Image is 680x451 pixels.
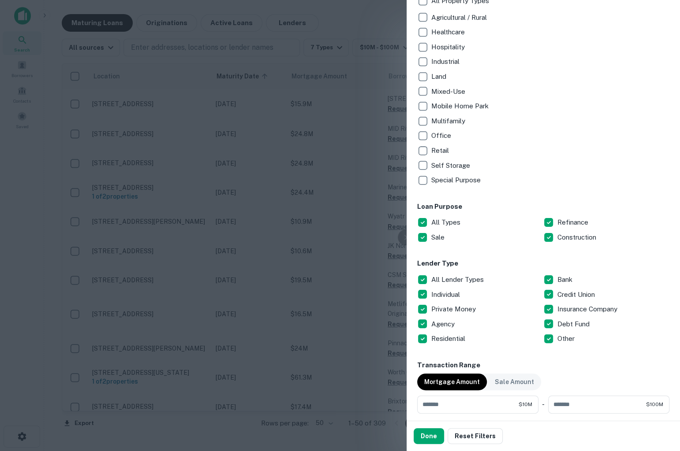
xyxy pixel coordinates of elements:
[431,27,467,37] p: Healthcare
[431,86,467,97] p: Mixed-Use
[417,360,669,370] h6: Transaction Range
[431,175,482,185] p: Special Purpose
[431,319,456,329] p: Agency
[557,232,598,243] p: Construction
[424,377,480,387] p: Mortgage Amount
[431,333,467,344] p: Residential
[431,116,467,126] p: Multifamily
[519,400,532,408] span: $10M
[431,12,489,23] p: Agricultural / Rural
[431,160,472,171] p: Self Storage
[431,232,446,243] p: Sale
[431,56,461,67] p: Industrial
[431,304,478,314] p: Private Money
[557,304,619,314] p: Insurance Company
[557,333,576,344] p: Other
[495,377,534,387] p: Sale Amount
[557,217,590,228] p: Refinance
[448,428,503,444] button: Reset Filters
[431,217,462,228] p: All Types
[414,428,444,444] button: Done
[417,202,669,212] h6: Loan Purpose
[431,42,467,52] p: Hospitality
[431,274,486,285] p: All Lender Types
[557,319,591,329] p: Debt Fund
[431,130,453,141] p: Office
[557,289,597,300] p: Credit Union
[431,289,462,300] p: Individual
[431,101,490,111] p: Mobile Home Park
[636,381,680,423] iframe: Chat Widget
[542,396,545,413] div: -
[417,259,669,269] h6: Lender Type
[431,71,448,82] p: Land
[431,145,451,156] p: Retail
[557,274,574,285] p: Bank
